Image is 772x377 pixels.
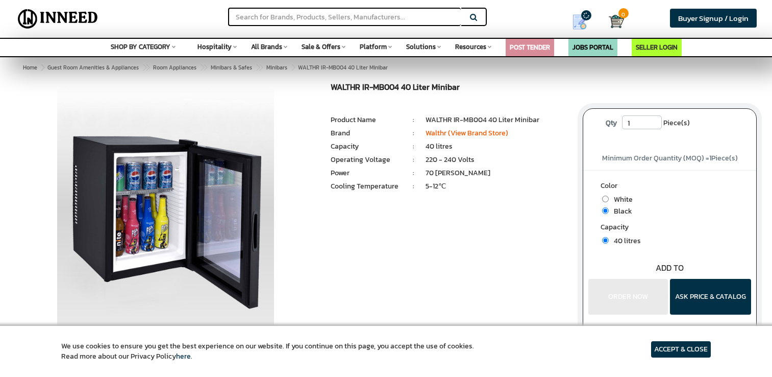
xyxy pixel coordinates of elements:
li: 5-12℃ [426,181,568,192]
span: Room Appliances [153,63,196,72]
button: ASK PRICE & CATALOG [670,279,751,315]
span: SHOP BY CATEGORY [111,42,170,52]
span: Guest Room Amenities & Appliances [47,63,139,72]
li: : [402,181,425,192]
article: We use cookies to ensure you get the best experience on our website. If you continue on this page... [61,341,474,362]
a: Guest Room Amenities & Appliances [45,61,141,74]
span: 1 [709,153,711,163]
a: Cart 0 [609,10,616,33]
span: 0 [618,8,629,18]
div: ADD TO [583,262,756,274]
input: Search for Brands, Products, Sellers, Manufacturers... [228,8,461,26]
li: Power [331,168,402,178]
span: > [291,61,296,74]
a: Minibars & Safes [209,61,254,74]
img: Show My Quotes [572,14,587,30]
a: SELLER LOGIN [636,42,678,52]
span: Buyer Signup / Login [678,12,749,24]
li: Brand [331,128,402,138]
span: Piece(s) [663,115,690,131]
img: WALTHR IR-MB004 Mini Bar [57,83,274,338]
li: : [402,168,425,178]
label: Color [601,181,739,194]
h1: WALTHR IR-MB004 40 Liter Minibar [331,83,567,95]
a: JOBS PORTAL [572,42,613,52]
li: Cooling Temperature [331,181,402,192]
li: : [402,115,425,125]
span: All Brands [251,42,282,52]
span: > [142,61,147,74]
span: Hospitality [197,42,232,52]
li: : [402,142,425,152]
span: White [609,194,633,205]
span: > [200,61,205,74]
span: Platform [360,42,387,52]
span: Minibars & Safes [211,63,252,72]
a: Home [21,61,39,74]
span: > [256,61,261,74]
li: 220 - 240 Volts [426,155,568,165]
img: Inneed.Market [14,6,102,32]
li: WALTHR IR-MB004 40 Liter Minibar [426,115,568,125]
li: : [402,155,425,165]
a: my Quotes [558,10,608,34]
a: Buyer Signup / Login [670,9,757,28]
span: > [41,63,44,72]
li: Operating Voltage [331,155,402,165]
li: Product Name [331,115,402,125]
li: Capacity [331,142,402,152]
a: Room Appliances [151,61,198,74]
span: Sale & Offers [302,42,340,52]
label: Capacity [601,222,739,235]
a: Minibars [264,61,289,74]
li: : [402,128,425,138]
span: Black [609,206,632,217]
a: Walthr (View Brand Store) [426,128,508,138]
li: 40 litres [426,142,568,152]
article: ACCEPT & CLOSE [651,341,711,358]
span: Resources [455,42,486,52]
img: Cart [609,14,624,29]
a: POST TENDER [510,42,550,52]
span: Minibars [266,63,287,72]
span: 40 litres [609,235,641,246]
label: Qty [601,115,622,131]
span: WALTHR IR-MB004 40 Liter Minibar [45,63,388,72]
span: Solutions [406,42,436,52]
a: here [176,351,191,362]
li: 70 [PERSON_NAME] [426,168,568,178]
span: Minimum Order Quantity (MOQ) = Piece(s) [602,153,738,163]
